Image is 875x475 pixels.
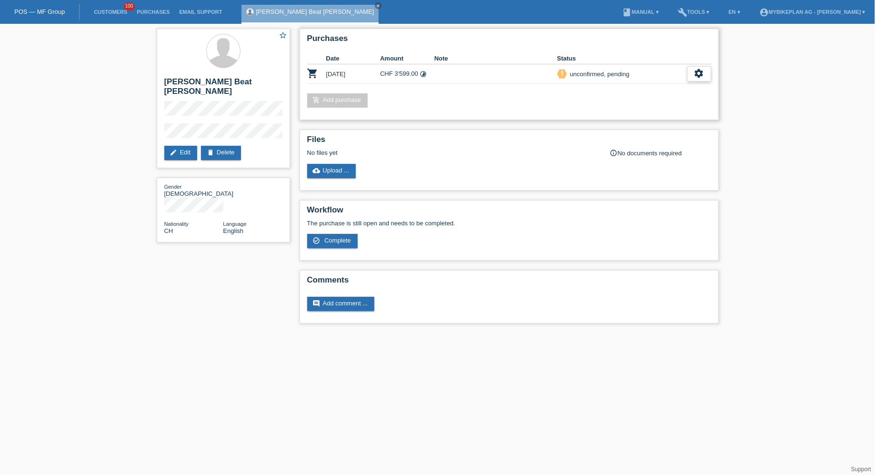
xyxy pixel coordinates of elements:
a: POS — MF Group [14,8,65,15]
span: Language [223,221,247,227]
i: close [376,3,381,8]
a: commentAdd comment ... [307,297,375,311]
i: star_border [279,31,288,40]
a: deleteDelete [201,146,241,160]
i: Instalments (12 instalments) [420,71,427,78]
a: Support [851,466,871,473]
span: English [223,227,244,234]
span: Gender [164,184,182,190]
span: Switzerland [164,227,173,234]
a: editEdit [164,146,197,160]
h2: Purchases [307,34,711,48]
th: Date [326,53,381,64]
td: CHF 3'599.00 [380,64,434,84]
th: Status [557,53,687,64]
h2: Workflow [307,205,711,220]
h2: Files [307,135,711,149]
a: add_shopping_cartAdd purchase [307,93,368,108]
a: cloud_uploadUpload ... [307,164,356,178]
a: Customers [89,9,132,15]
h2: Comments [307,275,711,290]
a: EN ▾ [724,9,745,15]
a: Email Support [174,9,227,15]
a: close [375,2,382,9]
p: The purchase is still open and needs to be completed. [307,220,711,227]
a: Purchases [132,9,174,15]
a: buildTools ▾ [673,9,714,15]
a: account_circleMybikeplan AG - [PERSON_NAME] ▾ [754,9,870,15]
span: 100 [124,2,135,10]
i: comment [313,300,321,307]
i: build [678,8,687,17]
span: Complete [324,237,351,244]
i: account_circle [759,8,769,17]
i: delete [207,149,214,156]
i: cloud_upload [313,167,321,174]
h2: [PERSON_NAME] Beat [PERSON_NAME] [164,77,282,101]
div: unconfirmed, pending [567,69,630,79]
div: No documents required [610,149,711,157]
i: priority_high [559,70,565,77]
i: info_outline [610,149,618,157]
i: settings [694,68,704,79]
i: check_circle_outline [313,237,321,244]
i: book [622,8,632,17]
div: [DEMOGRAPHIC_DATA] [164,183,223,197]
i: add_shopping_cart [313,96,321,104]
a: check_circle_outline Complete [307,234,358,248]
th: Note [434,53,557,64]
span: Nationality [164,221,189,227]
a: star_border [279,31,288,41]
td: [DATE] [326,64,381,84]
div: No files yet [307,149,598,156]
th: Amount [380,53,434,64]
i: edit [170,149,178,156]
i: POSP00027577 [307,68,319,79]
a: [PERSON_NAME] Beat [PERSON_NAME] [256,8,374,15]
a: bookManual ▾ [617,9,664,15]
